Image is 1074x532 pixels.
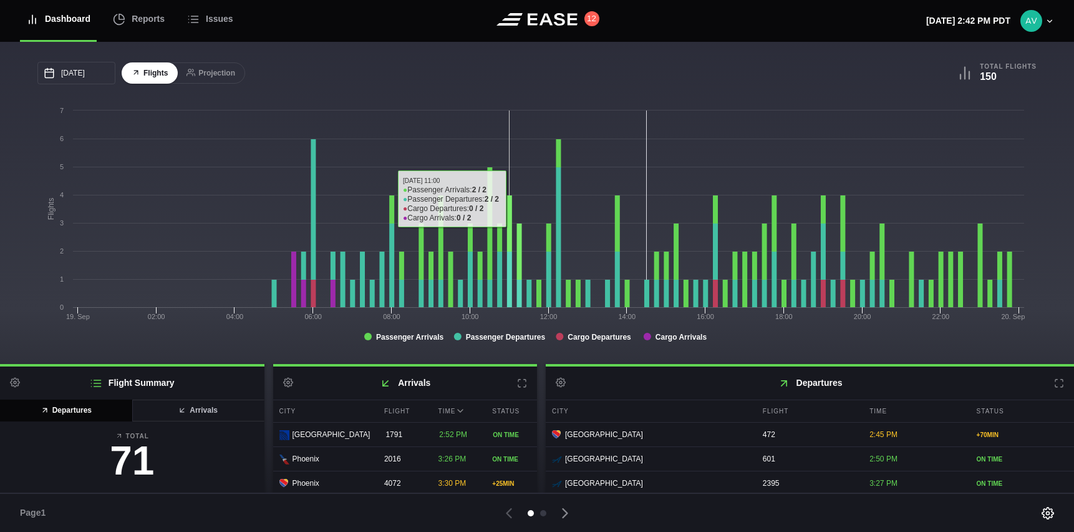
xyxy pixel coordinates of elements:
div: Status [486,400,537,422]
span: Phoenix [293,453,319,465]
div: 4072 [378,471,429,495]
div: ON TIME [977,479,1068,488]
div: ON TIME [977,455,1068,464]
div: + 25 MIN [492,479,531,488]
span: Phoenix [293,478,319,489]
text: 7 [60,107,64,114]
div: City [273,400,375,422]
div: Time [432,400,483,422]
div: Time [863,400,967,422]
div: + 70 MIN [977,430,1068,440]
span: 3:27 PM [869,479,897,488]
tspan: Passenger Departures [466,333,546,342]
div: ON TIME [492,455,531,464]
span: [GEOGRAPHIC_DATA] [565,429,643,440]
div: Flight [757,400,860,422]
div: 2016 [378,447,429,471]
tspan: Cargo Departures [568,333,631,342]
div: Flight [378,400,429,422]
text: 12:00 [540,313,558,320]
span: 2:45 PM [869,430,897,439]
text: 14:00 [619,313,636,320]
tspan: Passenger Arrivals [376,333,444,342]
text: 04:00 [226,313,244,320]
tspan: Flights [47,198,56,220]
div: 472 [757,423,860,446]
text: 02:00 [148,313,165,320]
text: 3 [60,219,64,227]
text: 20:00 [854,313,871,320]
span: [GEOGRAPHIC_DATA] [565,478,643,489]
div: Status [970,400,1074,422]
text: 06:00 [304,313,322,320]
span: Page 1 [20,506,51,520]
h2: Departures [546,367,1074,400]
button: Projection [177,62,245,84]
text: 0 [60,303,64,311]
div: ON TIME [493,430,531,440]
span: [GEOGRAPHIC_DATA] [565,453,643,465]
p: [DATE] 2:42 PM PDT [926,14,1010,27]
div: 601 [757,447,860,471]
b: Total [10,431,254,441]
text: 2 [60,247,64,255]
button: 12 [584,11,599,26]
div: 2395 [757,471,860,495]
button: Arrivals [132,400,264,421]
div: City [546,400,753,422]
tspan: 19. Sep [66,313,90,320]
text: 6 [60,135,64,142]
tspan: Cargo Arrivals [656,333,707,342]
img: 9eca6f7b035e9ca54b5c6e3bab63db89 [1020,10,1042,32]
h3: 71 [10,441,254,481]
b: Total Flights [980,62,1037,71]
text: 18:00 [775,313,793,320]
span: 3:30 PM [438,479,467,488]
span: 3:26 PM [438,455,467,463]
input: mm/dd/yyyy [37,62,115,84]
span: 2:50 PM [869,455,897,463]
span: [GEOGRAPHIC_DATA] [293,429,370,440]
h2: Arrivals [273,367,538,400]
button: Flights [122,62,178,84]
span: 2:52 PM [439,430,467,439]
text: 08:00 [383,313,400,320]
text: 16:00 [697,313,714,320]
text: 1 [60,275,64,283]
tspan: 20. Sep [1001,313,1025,320]
text: 10:00 [462,313,479,320]
text: 5 [60,163,64,170]
text: 4 [60,191,64,199]
b: 150 [980,71,997,82]
div: 1791 [379,423,430,446]
text: 22:00 [932,313,950,320]
a: Total71 [10,431,254,487]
